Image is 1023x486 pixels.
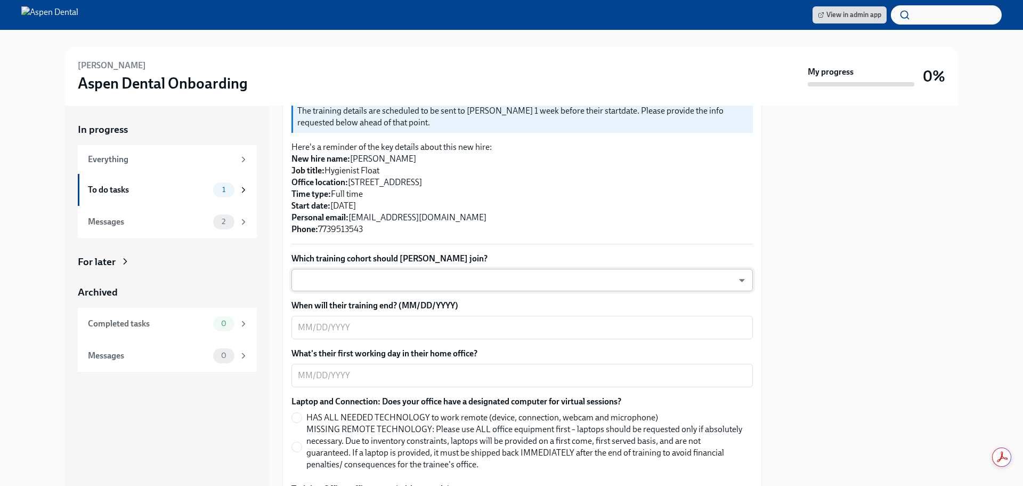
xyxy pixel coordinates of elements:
strong: Time type: [291,189,331,199]
a: Everything [78,145,257,174]
strong: My progress [808,66,854,78]
a: Messages2 [78,206,257,238]
span: 0 [215,352,233,360]
div: Messages [88,350,209,362]
img: Aspen Dental [21,6,78,23]
p: The training details are scheduled to be sent to [PERSON_NAME] 1 week before their startdate. Ple... [297,105,749,129]
div: Messages [88,216,209,228]
strong: Start date: [291,201,330,211]
span: MISSING REMOTE TECHNOLOGY: Please use ALL office equipment first – laptops should be requested on... [306,424,744,471]
span: 2 [215,218,232,226]
p: Here's a reminder of the key details about this new hire: [PERSON_NAME] Hygienist Float [STREET_A... [291,141,753,235]
strong: Personal email: [291,212,348,222]
span: HAS ALL NEEDED TECHNOLOGY to work remote (device, connection, webcam and microphone) [306,412,658,424]
strong: New hire name: [291,154,350,164]
span: 1 [216,186,232,194]
span: View in admin app [818,10,881,20]
div: Everything [88,154,234,165]
strong: Phone: [291,224,318,234]
label: Which training cohort should [PERSON_NAME] join? [291,253,753,265]
a: For later [78,255,257,269]
label: When will their training end? (MM/DD/YYYY) [291,300,753,312]
a: Messages0 [78,340,257,372]
h3: Aspen Dental Onboarding [78,74,248,93]
div: To do tasks [88,184,209,196]
a: View in admin app [813,6,887,23]
a: Archived [78,285,257,299]
span: 0 [215,320,233,328]
strong: Job title: [291,165,324,176]
h3: 0% [923,67,945,86]
a: To do tasks1 [78,174,257,206]
div: ​ [291,269,753,291]
div: Completed tasks [88,318,209,330]
h6: [PERSON_NAME] [78,60,146,71]
a: In progress [78,123,257,137]
label: Laptop and Connection: Does your office have a designated computer for virtual sessions? [291,396,753,408]
a: Completed tasks0 [78,308,257,340]
div: For later [78,255,116,269]
label: What's their first working day in their home office? [291,348,753,360]
strong: Office location: [291,177,348,187]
